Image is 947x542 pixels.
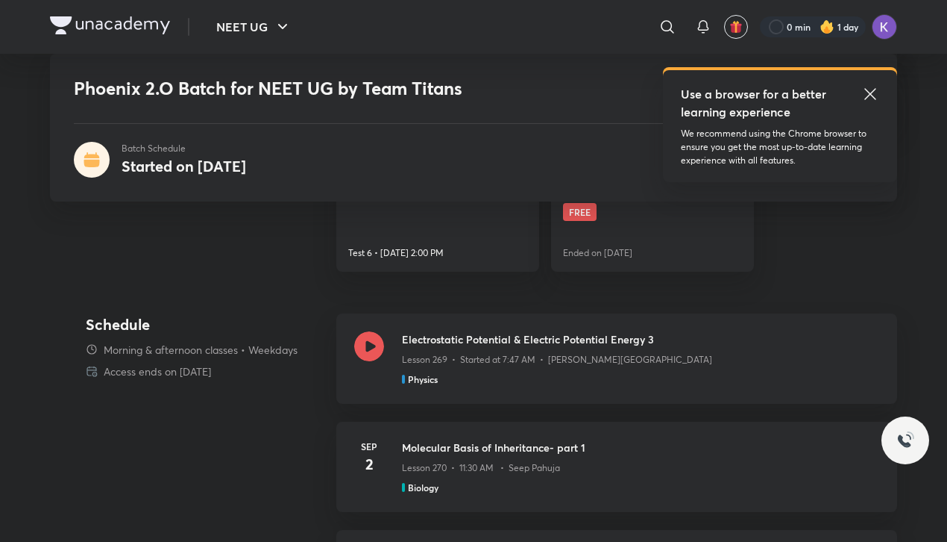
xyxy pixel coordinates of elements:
[872,14,897,40] img: Koyna Rana
[402,461,560,475] p: Lesson 270 • 11:30 AM • Seep Pahuja
[122,156,246,176] h4: Started on [DATE]
[724,15,748,39] button: avatar
[207,12,301,42] button: NEET UG
[348,246,444,260] p: Test 6 • [DATE] 2:00 PM
[408,481,438,494] h5: Biology
[402,353,712,367] p: Lesson 269 • Started at 7:47 AM • [PERSON_NAME][GEOGRAPHIC_DATA]
[50,16,170,38] a: Company Logo
[336,145,539,272] a: Phoenix 2.O Batch for NEET UG by Team TitansTest 6 • [DATE] 2:00 PM
[74,78,658,99] h1: Phoenix 2.O Batch for NEET UG by Team Titans
[354,453,384,476] h4: 2
[563,203,597,221] span: FREE
[896,432,914,449] img: ttu
[402,331,879,347] h3: Electrostatic Potential & Electric Potential Energy 3
[408,373,438,386] h5: Physics
[122,142,246,155] p: Batch Schedule
[563,246,632,260] p: Ended on [DATE]
[104,342,298,358] p: Morning & afternoon classes • Weekdays
[86,145,217,272] h4: Test Series
[354,440,384,453] h6: Sep
[86,314,324,336] h4: Schedule
[336,314,897,422] a: Electrostatic Potential & Electric Potential Energy 3Lesson 269 • Started at 7:47 AM • [PERSON_NA...
[551,145,754,272] a: Unacademy All India Test Series (UAITS ) for NEET UG - DroppersFREEEnded on [DATE]
[729,20,743,34] img: avatar
[336,422,897,530] a: Sep2Molecular Basis of Inheritance- part 1Lesson 270 • 11:30 AM • Seep PahujaBiology
[104,364,211,379] p: Access ends on [DATE]
[681,85,829,121] h5: Use a browser for a better learning experience
[819,19,834,34] img: streak
[681,127,879,167] p: We recommend using the Chrome browser to ensure you get the most up-to-date learning experience w...
[50,16,170,34] img: Company Logo
[402,440,879,455] h3: Molecular Basis of Inheritance- part 1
